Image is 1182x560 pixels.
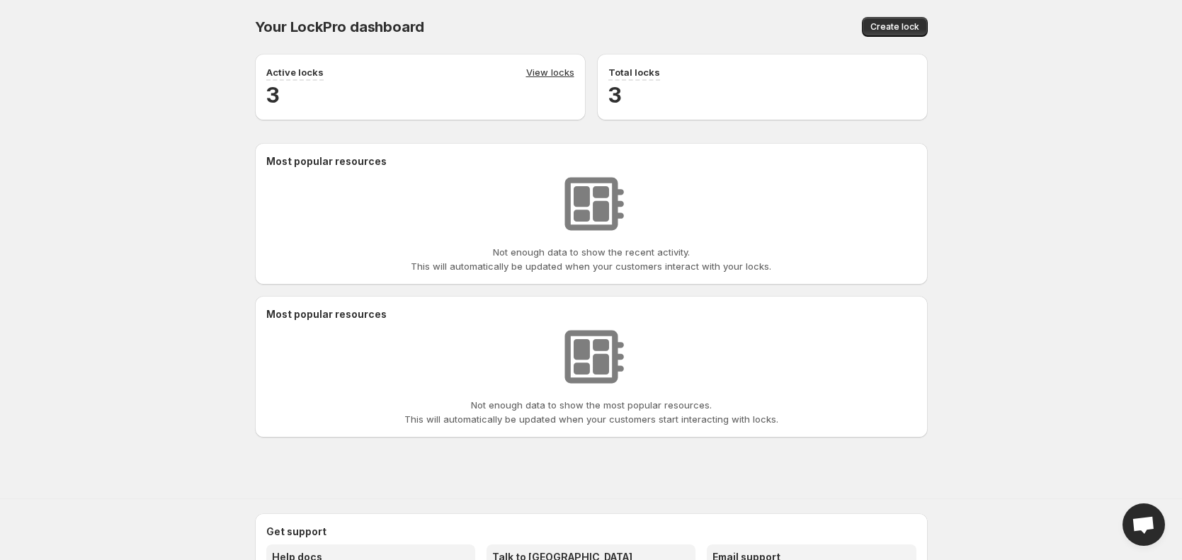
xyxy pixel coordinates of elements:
[608,81,916,109] h2: 3
[266,525,916,539] h2: Get support
[266,81,574,109] h2: 3
[266,154,916,168] h2: Most popular resources
[266,65,324,79] p: Active locks
[526,65,574,81] a: View locks
[862,17,928,37] button: Create lock
[404,398,778,426] p: Not enough data to show the most popular resources. This will automatically be updated when your ...
[556,321,627,392] img: No resources found
[1123,503,1165,546] a: Open chat
[870,21,919,33] span: Create lock
[266,307,916,321] h2: Most popular resources
[556,168,627,239] img: No resources found
[255,18,425,35] span: Your LockPro dashboard
[608,65,660,79] p: Total locks
[411,245,771,273] p: Not enough data to show the recent activity. This will automatically be updated when your custome...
